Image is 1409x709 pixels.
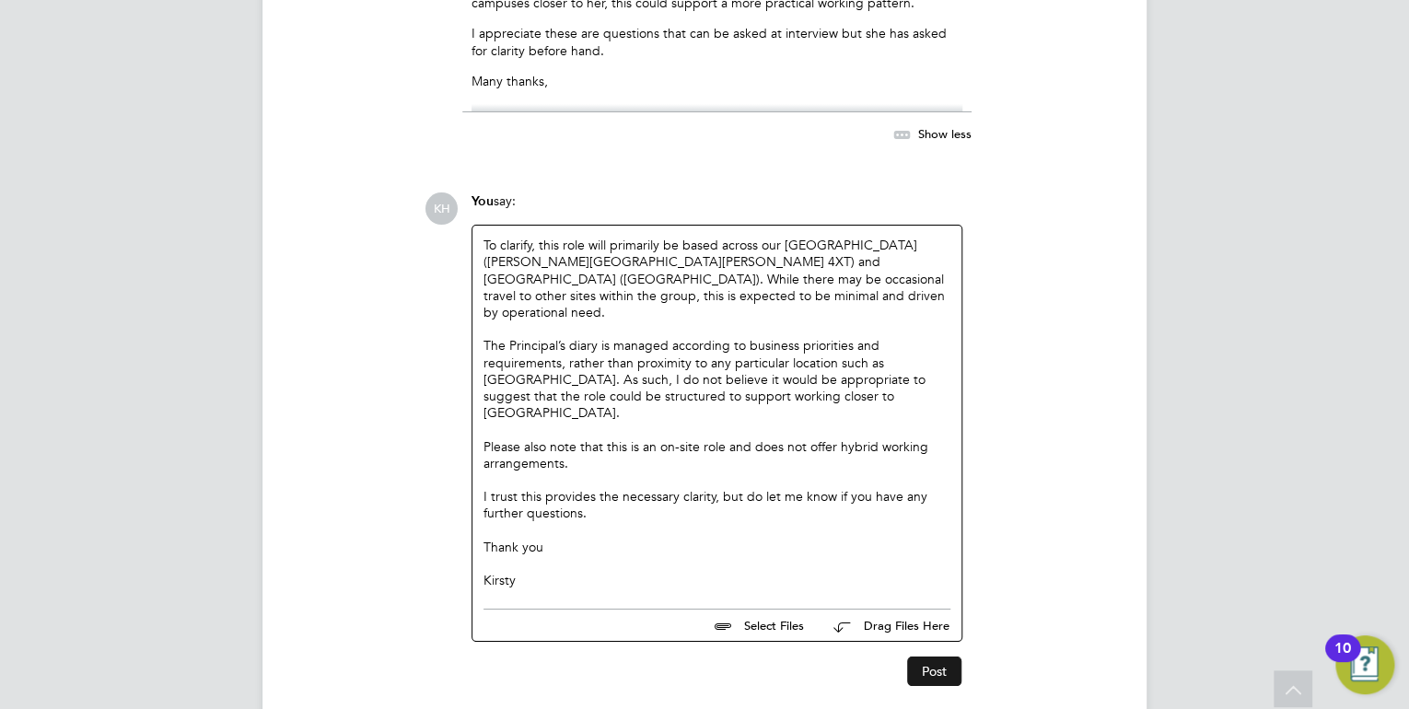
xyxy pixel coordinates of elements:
span: Show less [918,126,972,142]
div: To clarify, this role will primarily be based across our [GEOGRAPHIC_DATA] ([PERSON_NAME][GEOGRAP... [483,237,950,320]
span: KH [425,192,458,225]
div: Kirsty [483,572,950,588]
button: Open Resource Center, 10 new notifications [1335,635,1394,694]
button: Post [907,657,961,686]
div: I trust this provides the necessary clarity, but do let me know if you have any further questions. [483,488,950,521]
p: Many thanks, [472,73,962,89]
button: Drag Files Here [819,607,950,645]
div: The Principal’s diary is managed according to business priorities and requirements, rather than p... [483,337,950,421]
div: Please also note that this is an on-site role and does not offer hybrid working arrangements. [483,438,950,471]
div: Thank you [483,539,950,555]
div: say: [472,192,962,225]
div: 10 [1334,648,1351,672]
span: You [472,193,494,209]
p: I appreciate these are questions that can be asked at interview but she has asked for clarity bef... [472,25,962,58]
